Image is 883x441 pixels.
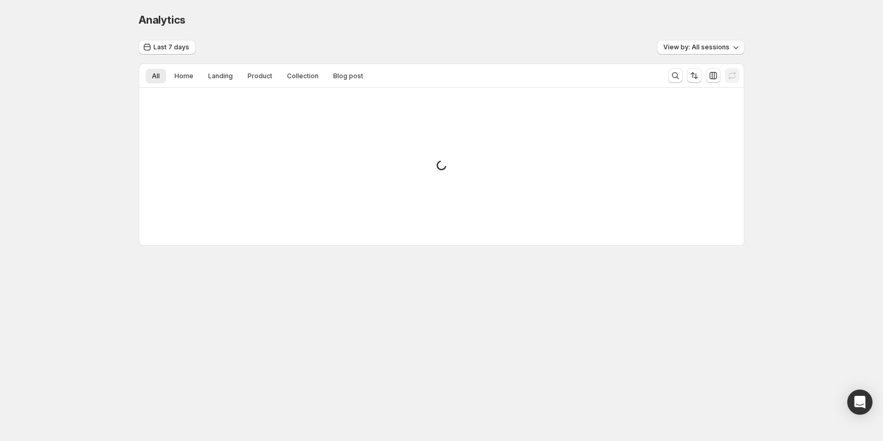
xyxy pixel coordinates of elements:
button: Search and filter results [668,68,683,83]
button: Last 7 days [139,40,196,55]
span: Analytics [139,14,186,26]
button: Sort the results [687,68,702,83]
span: Product [248,72,272,80]
div: Open Intercom Messenger [847,390,872,415]
span: Collection [287,72,319,80]
span: View by: All sessions [663,43,730,51]
span: Home [174,72,193,80]
button: View by: All sessions [657,40,744,55]
span: Landing [208,72,233,80]
span: Last 7 days [153,43,189,51]
span: All [152,72,160,80]
span: Blog post [333,72,363,80]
